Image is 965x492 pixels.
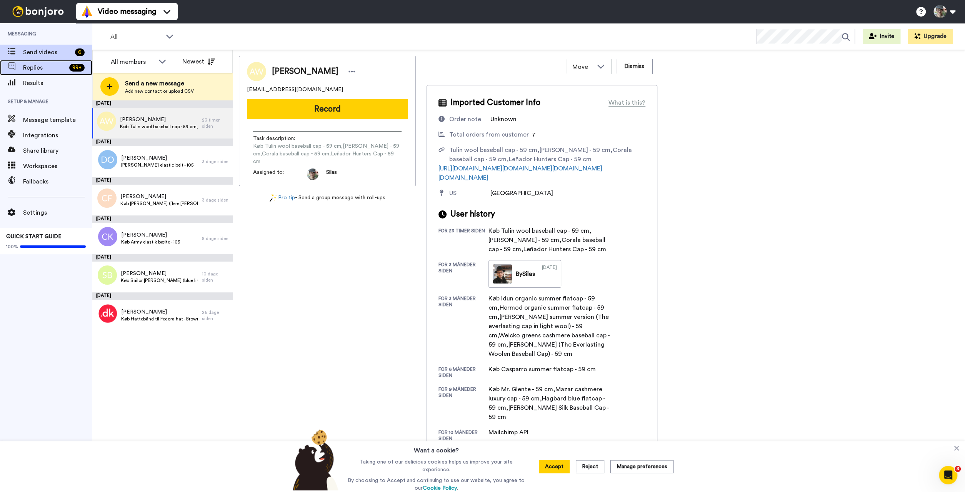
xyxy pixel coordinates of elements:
p: Taking one of our delicious cookies helps us improve your site experience. [346,458,526,474]
img: do.png [98,150,117,169]
div: What is this? [608,98,645,107]
span: Share library [23,146,92,155]
img: magic-wand.svg [270,194,277,202]
span: [PERSON_NAME] [121,231,180,239]
div: [DATE] [92,177,233,185]
div: 3 dage siden [202,158,229,165]
button: Reject [576,460,604,473]
h3: Want a cookie? [413,441,458,455]
div: for 3 måneder siden [438,262,488,288]
span: Integrations [23,131,92,140]
span: Køb Tulin wool baseball cap - 59 cm,[PERSON_NAME] - 59 cm,Corala baseball cap - 59 cm,Leñador Hun... [253,142,402,165]
span: Silas [326,168,337,180]
span: Køb Hattebånd til Fedora hat - Brown [121,316,198,322]
span: Results [23,78,92,88]
span: Unknown [490,116,517,122]
span: [PERSON_NAME] [120,193,198,200]
span: Workspaces [23,162,92,171]
img: ee4f2e40-3ccc-4bcb-9ce9-eecd8beca891.png [98,304,117,323]
div: All members [111,57,155,67]
span: Add new contact or upload CSV [125,88,194,94]
span: 100% [6,243,18,250]
div: Køb Casparro summer flatcap - 59 cm [488,365,596,374]
div: 26 dage siden [202,309,229,322]
div: for 9 måneder siden [438,386,488,422]
div: [DATE] [92,100,233,108]
div: Køb Mr. Glente - 59 cm,Mazar cashmere luxury cap - 59 cm,Hagbard blue flatcap - 59 cm,[PERSON_NAM... [488,385,612,422]
div: - Send a group message with roll-ups [239,194,416,202]
span: [GEOGRAPHIC_DATA] [490,190,553,196]
span: QUICK START GUIDE [6,234,62,239]
button: Newest [177,54,221,69]
span: [EMAIL_ADDRESS][DOMAIN_NAME] [247,86,343,93]
div: 3 dage siden [202,197,229,203]
div: for 23 timer siden [438,228,488,254]
span: Assigned to: [253,168,307,180]
span: All [110,32,162,42]
span: Send a new message [125,79,194,88]
img: vm-color.svg [81,5,93,18]
button: Manage preferences [610,460,673,473]
span: Køb Tulin wool baseball cap - 59 cm,[PERSON_NAME] - 59 cm,Corala baseball cap - 59 cm,Leñador Hun... [120,123,198,130]
span: [PERSON_NAME] [121,308,198,316]
a: BySilas[DATE] [488,260,561,288]
div: Total orders from customer [449,130,529,139]
img: sb.png [98,265,117,285]
div: for 6 måneder siden [438,366,488,379]
div: 99 + [69,64,85,72]
div: 23 timer siden [202,117,229,129]
img: aw.png [97,112,116,131]
p: By choosing to Accept and continuing to use our website, you agree to our . [346,477,526,492]
img: bj-logo-header-white.svg [9,6,67,17]
img: ck.png [98,227,117,246]
span: Message template [23,115,92,125]
iframe: Intercom live chat [939,466,957,484]
div: 6 [75,48,85,56]
button: Accept [539,460,570,473]
div: US [449,188,457,198]
button: Record [247,99,408,119]
img: bear-with-cookie.png [286,429,343,490]
span: Køb Sailor [PERSON_NAME] (blue linen) - 60 cm [121,277,198,284]
span: Settings [23,208,92,217]
a: [URL][DOMAIN_NAME][DOMAIN_NAME][DOMAIN_NAME][DOMAIN_NAME] [438,165,602,181]
span: Video messaging [98,6,156,17]
span: [PERSON_NAME] [121,270,198,277]
div: Tulin wool baseball cap - 59 cm,[PERSON_NAME] - 59 cm,Corala baseball cap - 59 cm,Leñador Hunters... [449,145,642,164]
span: [PERSON_NAME] [272,66,338,77]
span: 3 [955,466,961,472]
span: Replies [23,63,66,72]
span: [PERSON_NAME] [121,154,193,162]
div: [DATE] [92,254,233,262]
span: Send videos [23,48,72,57]
button: Invite [863,29,900,44]
img: Image of Abraham Weintraub [247,62,266,81]
span: User history [450,208,495,220]
div: Køb Tulin wool baseball cap - 59 cm,[PERSON_NAME] - 59 cm,Corala baseball cap - 59 cm,Leñador Hun... [488,226,612,254]
div: 10 dage siden [202,271,229,283]
div: for 3 måneder siden [438,295,488,359]
img: cf.png [97,188,117,208]
span: Fallbacks [23,177,92,186]
span: Køb [PERSON_NAME] (flere [PERSON_NAME]) - Marine blå [120,200,198,207]
img: 2c366b32-a95c-4bdf-9680-53450f52e527-1617023782.jpg [307,168,318,180]
div: Køb Idun organic summer flatcap - 59 cm,Hermod organic summer flatcap - 59 cm,[PERSON_NAME] summe... [488,294,612,359]
div: By Silas [516,269,535,279]
button: Dismiss [616,59,653,74]
div: Mailchimp API [488,428,528,437]
div: [DATE] [542,264,557,284]
span: Task description : [253,135,307,142]
span: Imported Customer Info [450,97,540,108]
img: 4f73104d-b688-4877-bed1-a458f26e6f90-thumb.jpg [493,264,512,284]
div: [DATE] [92,292,233,300]
div: [DATE] [92,215,233,223]
span: Move [572,62,593,72]
div: [DATE] [92,138,233,146]
a: Pro tip [270,194,295,202]
div: 8 dage siden [202,235,229,242]
a: Cookie Policy [422,485,457,491]
div: Order note [449,115,481,124]
div: for 10 måneder siden [438,429,488,442]
span: Køb Army elastik bælte - 105 [121,239,180,245]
